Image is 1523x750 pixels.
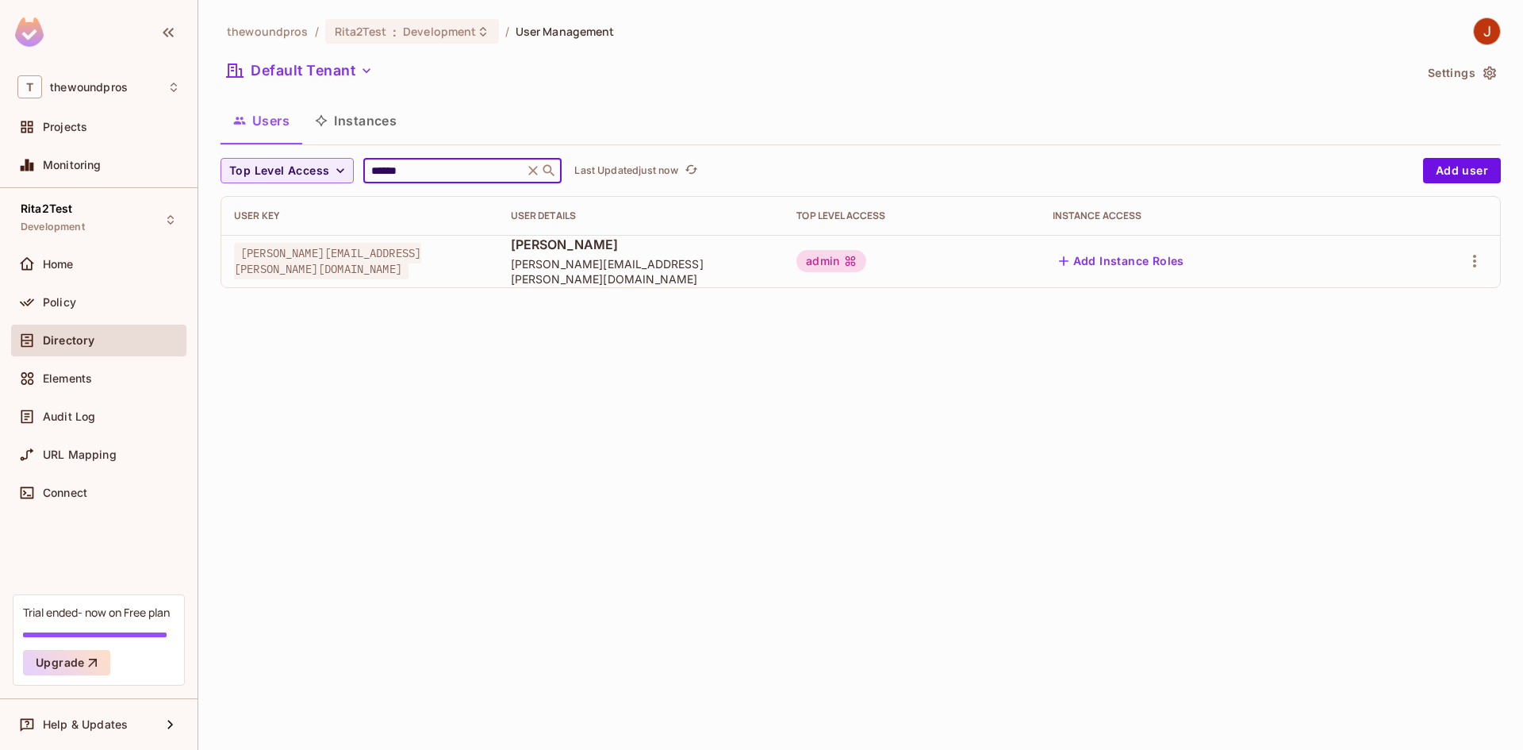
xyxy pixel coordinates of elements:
span: User Management [516,24,615,39]
span: refresh [685,163,698,179]
span: Top Level Access [229,161,329,181]
span: Home [43,258,74,271]
span: Development [21,221,85,233]
li: / [315,24,319,39]
span: Directory [43,334,94,347]
span: Rita2Test [335,24,386,39]
span: Projects [43,121,87,133]
span: [PERSON_NAME][EMAIL_ADDRESS][PERSON_NAME][DOMAIN_NAME] [234,243,421,279]
p: Last Updated just now [574,164,678,177]
span: Rita2Test [21,202,72,215]
span: Development [403,24,476,39]
span: [PERSON_NAME] [511,236,772,253]
img: SReyMgAAAABJRU5ErkJggg== [15,17,44,47]
span: Monitoring [43,159,102,171]
div: Trial ended- now on Free plan [23,605,170,620]
button: Top Level Access [221,158,354,183]
span: URL Mapping [43,448,117,461]
span: Click to refresh data [678,161,700,180]
span: Help & Updates [43,718,128,731]
img: Javier Amador [1474,18,1500,44]
div: User Details [511,210,772,222]
span: : [392,25,397,38]
button: refresh [681,161,700,180]
button: Instances [302,101,409,140]
span: T [17,75,42,98]
span: the active workspace [227,24,309,39]
span: [PERSON_NAME][EMAIL_ADDRESS][PERSON_NAME][DOMAIN_NAME] [511,256,772,287]
span: Audit Log [43,410,95,423]
div: admin [796,250,866,272]
span: Elements [43,372,92,385]
button: Settings [1421,60,1501,86]
button: Upgrade [23,650,110,675]
div: User Key [234,210,485,222]
div: Top Level Access [796,210,1026,222]
span: Workspace: thewoundpros [50,81,128,94]
button: Default Tenant [221,58,379,83]
button: Add Instance Roles [1053,248,1191,274]
li: / [505,24,509,39]
button: Users [221,101,302,140]
div: Instance Access [1053,210,1379,222]
span: Policy [43,296,76,309]
span: Connect [43,487,87,499]
button: Add user [1423,158,1501,183]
